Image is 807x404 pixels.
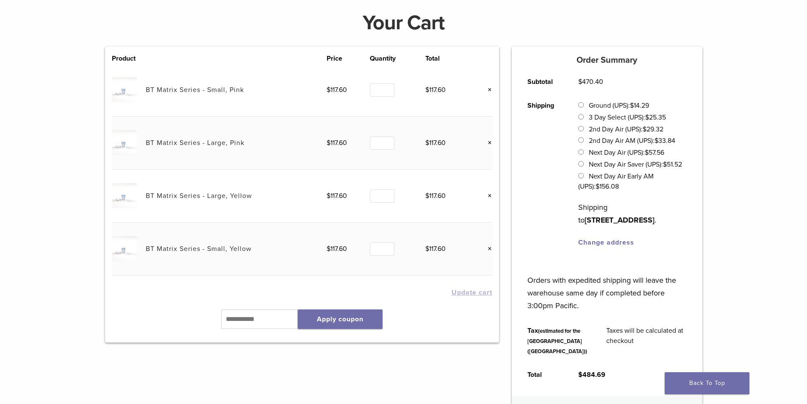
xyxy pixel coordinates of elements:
a: Remove this item [481,137,492,148]
a: BT Matrix Series - Small, Yellow [146,245,252,253]
h1: Your Cart [99,13,709,33]
th: Quantity [370,53,425,64]
bdi: 117.60 [327,86,347,94]
label: Next Day Air Early AM (UPS): [578,172,653,191]
th: Tax [518,319,597,363]
img: BT Matrix Series - Large, Pink [112,130,137,155]
bdi: 117.60 [327,139,347,147]
h5: Order Summary [512,55,702,65]
span: $ [425,245,429,253]
th: Total [425,53,469,64]
span: $ [645,113,649,122]
span: $ [663,160,667,169]
label: Next Day Air (UPS): [589,148,664,157]
bdi: 117.60 [327,245,347,253]
bdi: 156.08 [596,182,619,191]
th: Total [518,363,569,387]
span: $ [327,86,330,94]
img: BT Matrix Series - Small, Pink [112,77,137,102]
bdi: 57.56 [645,148,664,157]
label: 2nd Day Air (UPS): [589,125,663,134]
a: BT Matrix Series - Large, Yellow [146,192,252,200]
span: $ [596,182,599,191]
button: Apply coupon [298,309,383,329]
th: Shipping [518,94,569,254]
small: (estimated for the [GEOGRAPHIC_DATA] ([GEOGRAPHIC_DATA])) [527,328,587,355]
span: $ [643,125,646,134]
span: $ [578,78,582,86]
span: $ [578,371,582,379]
span: $ [327,192,330,200]
label: Ground (UPS): [589,101,649,110]
bdi: 33.84 [654,137,675,145]
span: $ [630,101,634,110]
span: $ [327,139,330,147]
a: Change address [578,238,634,247]
bdi: 117.60 [425,192,446,200]
bdi: 470.40 [578,78,603,86]
a: Remove this item [481,190,492,201]
img: BT Matrix Series - Large, Yellow [112,183,137,208]
bdi: 14.29 [630,101,649,110]
img: BT Matrix Series - Small, Yellow [112,236,137,261]
td: Taxes will be calculated at checkout [597,319,696,363]
p: Orders with expedited shipping will leave the warehouse same day if completed before 3:00pm Pacific. [527,261,686,312]
span: $ [654,137,658,145]
span: $ [645,148,649,157]
th: Subtotal [518,70,569,94]
bdi: 51.52 [663,160,682,169]
button: Update cart [452,289,492,296]
a: Back To Top [665,372,749,394]
bdi: 117.60 [425,245,446,253]
strong: [STREET_ADDRESS] [585,215,654,225]
span: $ [425,86,429,94]
a: BT Matrix Series - Small, Pink [146,86,244,94]
a: BT Matrix Series - Large, Pink [146,139,244,147]
label: 3 Day Select (UPS): [589,113,666,122]
span: $ [425,192,429,200]
bdi: 117.60 [425,86,446,94]
bdi: 117.60 [425,139,446,147]
bdi: 484.69 [578,371,605,379]
th: Price [327,53,370,64]
a: Remove this item [481,243,492,254]
span: $ [425,139,429,147]
label: Next Day Air Saver (UPS): [589,160,682,169]
bdi: 29.32 [643,125,663,134]
th: Product [112,53,146,64]
span: $ [327,245,330,253]
bdi: 117.60 [327,192,347,200]
label: 2nd Day Air AM (UPS): [589,137,675,145]
a: Remove this item [481,84,492,95]
p: Shipping to . [578,201,686,226]
bdi: 25.35 [645,113,666,122]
